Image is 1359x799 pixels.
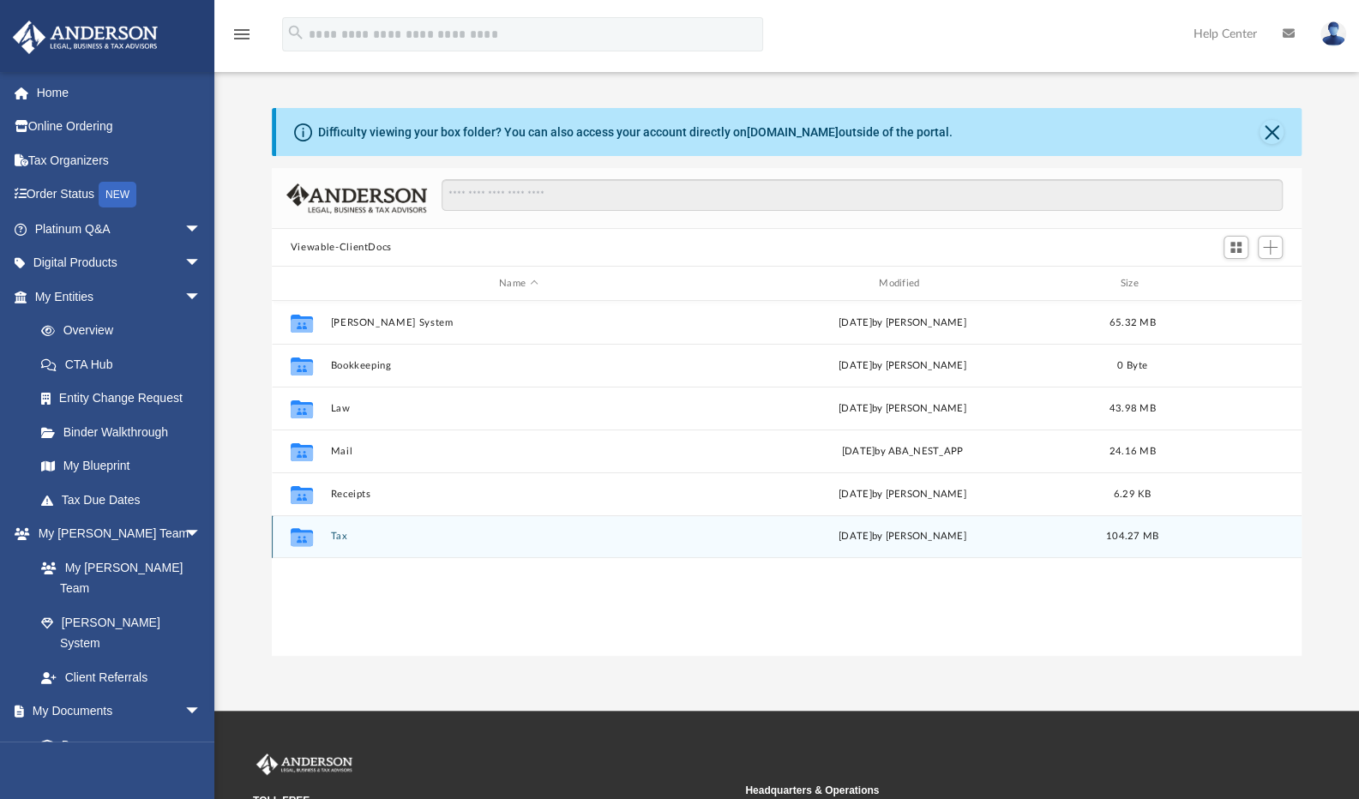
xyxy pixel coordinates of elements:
button: Switch to Grid View [1224,236,1249,260]
small: Headquarters & Operations [745,783,1225,798]
button: Tax [330,531,707,542]
button: [PERSON_NAME] System [330,317,707,328]
a: My Documentsarrow_drop_down [12,694,219,729]
div: [DATE] by [PERSON_NAME] [714,315,1091,331]
span: arrow_drop_down [184,694,219,730]
a: Order StatusNEW [12,177,227,213]
i: menu [232,24,252,45]
a: Box [24,728,210,762]
button: Receipts [330,489,707,500]
i: search [286,23,305,42]
input: Search files and folders [442,179,1283,212]
a: My Entitiesarrow_drop_down [12,279,227,314]
a: Online Ordering [12,110,227,144]
a: Platinum Q&Aarrow_drop_down [12,212,227,246]
div: [DATE] by [PERSON_NAME] [714,487,1091,502]
img: Anderson Advisors Platinum Portal [253,754,356,776]
a: Home [12,75,227,110]
div: [DATE] by ABA_NEST_APP [714,444,1091,460]
a: CTA Hub [24,347,227,381]
span: 0 Byte [1117,361,1147,370]
a: My Blueprint [24,449,219,484]
div: id [1174,276,1294,291]
button: Mail [330,446,707,457]
button: Law [330,403,707,414]
a: My [PERSON_NAME] Team [24,550,210,605]
div: [DATE] by [PERSON_NAME] [714,401,1091,417]
span: 24.16 MB [1109,447,1155,456]
a: Binder Walkthrough [24,415,227,449]
span: arrow_drop_down [184,517,219,552]
button: Close [1260,120,1284,144]
div: Difficulty viewing your box folder? You can also access your account directly on outside of the p... [318,123,953,141]
a: Tax Organizers [12,143,227,177]
div: NEW [99,182,136,207]
a: Tax Due Dates [24,483,227,517]
a: Digital Productsarrow_drop_down [12,246,227,280]
a: [PERSON_NAME] System [24,605,219,660]
div: Name [329,276,706,291]
span: arrow_drop_down [184,279,219,315]
a: Client Referrals [24,660,219,694]
img: User Pic [1320,21,1346,46]
span: 6.29 KB [1113,490,1151,499]
span: 65.32 MB [1109,318,1155,327]
span: 43.98 MB [1109,404,1155,413]
div: [DATE] by [PERSON_NAME] [714,529,1091,544]
button: Viewable-ClientDocs [291,240,392,255]
div: grid [272,301,1302,657]
a: Overview [24,314,227,348]
span: arrow_drop_down [184,246,219,281]
span: 104.27 MB [1106,532,1158,541]
button: Add [1258,236,1284,260]
a: My [PERSON_NAME] Teamarrow_drop_down [12,517,219,551]
button: Bookkeeping [330,360,707,371]
div: Size [1097,276,1166,291]
img: Anderson Advisors Platinum Portal [8,21,163,54]
div: [DATE] by [PERSON_NAME] [714,358,1091,374]
a: menu [232,33,252,45]
span: arrow_drop_down [184,212,219,247]
a: Entity Change Request [24,381,227,416]
a: [DOMAIN_NAME] [747,125,839,139]
div: Modified [713,276,1090,291]
div: id [280,276,322,291]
